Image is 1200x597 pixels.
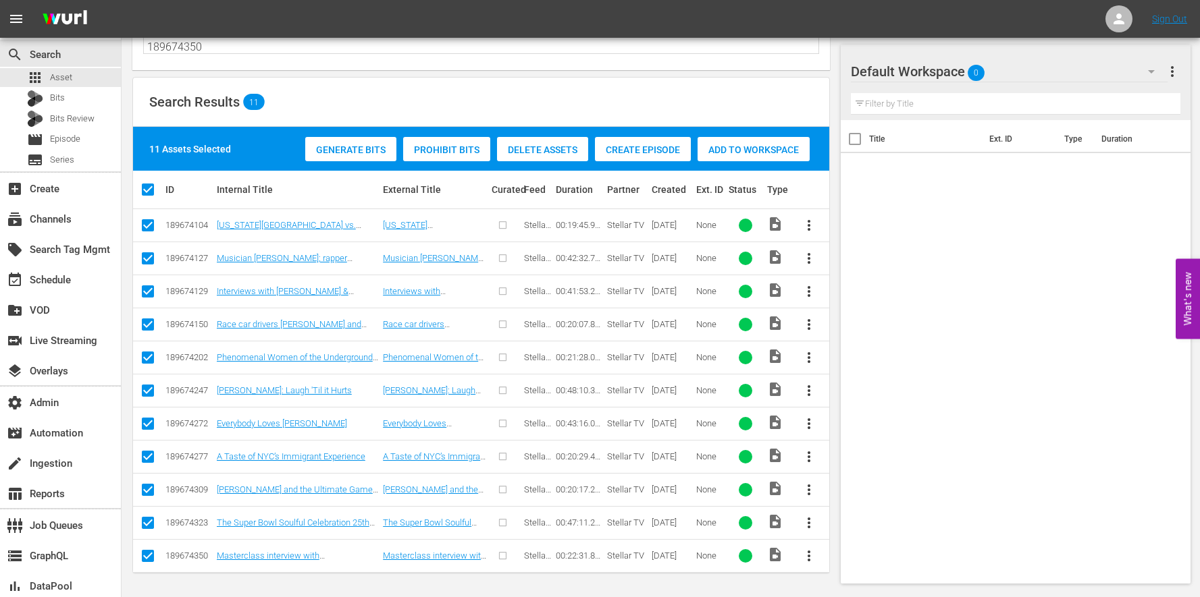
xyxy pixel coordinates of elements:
button: more_vert [793,341,825,374]
span: Stellar MRSS Feed [524,319,551,349]
span: Create Episode [595,144,691,155]
span: Stellar TV [607,253,644,263]
div: Feed [524,184,552,195]
span: Automation [7,425,23,441]
div: Bits Review [27,111,43,127]
button: more_vert [793,540,825,572]
button: more_vert [793,407,825,440]
span: Stellar MRSS Feed [524,484,551,515]
span: Stellar TV [607,220,644,230]
span: Reports [7,486,23,502]
button: more_vert [793,474,825,506]
div: 00:22:31.817 [556,550,603,561]
span: more_vert [1164,63,1180,80]
div: 189674277 [165,451,213,461]
div: 00:41:53.258 [556,286,603,296]
button: more_vert [793,242,825,275]
span: more_vert [801,482,817,498]
span: Video [767,447,783,463]
span: Bits Review [50,112,95,125]
button: more_vert [793,440,825,473]
div: 189674309 [165,484,213,494]
span: Stellar TV [607,484,644,494]
span: Stellar MRSS Feed [524,418,551,449]
div: 189674272 [165,418,213,428]
div: External Title [383,184,488,195]
span: Bits [50,91,65,105]
span: more_vert [801,449,817,465]
div: 00:47:11.232 [556,517,603,528]
a: Musician [PERSON_NAME]; rapper [PERSON_NAME] "[PERSON_NAME]" [PERSON_NAME]. [217,253,354,283]
span: more_vert [801,515,817,531]
span: 0 [968,59,985,87]
div: ID [165,184,213,195]
button: more_vert [793,308,825,341]
span: Schedule [7,272,23,288]
span: Stellar TV [607,517,644,528]
span: Stellar TV [607,319,644,329]
div: 00:43:16.060 [556,418,603,428]
span: Generate Bits [305,144,396,155]
div: [DATE] [652,418,692,428]
a: [PERSON_NAME] and the Ultimate Game Day Spread [383,484,488,505]
div: 189674202 [165,352,213,362]
div: None [696,220,724,230]
span: GraphQL [7,548,23,564]
div: [DATE] [652,253,692,263]
div: Duration [556,184,603,195]
div: None [696,319,724,329]
div: Default Workspace [851,53,1168,90]
a: Everybody Loves [PERSON_NAME] [383,418,452,438]
div: [DATE] [652,517,692,528]
span: Video [767,315,783,331]
span: Admin [7,395,23,411]
span: Stellar MRSS Feed [524,517,551,548]
a: Interviews with [PERSON_NAME] & [PERSON_NAME] [217,286,354,306]
div: Created [652,184,692,195]
div: [DATE] [652,451,692,461]
a: [US_STATE][GEOGRAPHIC_DATA] vs. [US_STATE] A&T University [383,220,486,250]
div: [DATE] [652,385,692,395]
div: Ext. ID [696,184,724,195]
a: Phenomenal Women of the Underground Railroad [217,352,378,372]
a: A Taste of NYC’s Immigrant Experience [383,451,488,472]
span: Video [767,513,783,530]
div: Bits [27,90,43,107]
button: more_vert [793,209,825,241]
span: more_vert [801,217,817,233]
a: Phenomenal Women of the Underground Railroad [383,352,488,372]
span: Stellar TV [607,550,644,561]
a: Race car drivers [PERSON_NAME] and [PERSON_NAME]; screenwriter [PERSON_NAME]; [383,319,464,370]
button: Add to Workspace [698,137,810,161]
span: more_vert [801,349,817,366]
span: more_vert [801,283,817,300]
span: Live Streaming [7,333,23,349]
div: 11 Assets Selected [149,142,231,156]
div: [DATE] [652,352,692,362]
a: [PERSON_NAME]: Laugh 'Til it Hurts [383,385,481,405]
th: Ext. ID [981,120,1056,158]
span: more_vert [801,250,817,266]
span: Stellar MRSS Feed [524,286,551,316]
span: menu [8,11,24,27]
div: Type [767,184,789,195]
div: [DATE] [652,550,692,561]
div: 189674247 [165,385,213,395]
th: Title [869,120,982,158]
span: Episode [50,132,80,146]
div: None [696,253,724,263]
span: Overlays [7,363,23,379]
span: Stellar MRSS Feed [524,550,551,581]
a: [US_STATE][GEOGRAPHIC_DATA] vs. [US_STATE] A&T University [217,220,361,240]
div: None [696,517,724,528]
span: Stellar TV [607,451,644,461]
button: Delete Assets [497,137,588,161]
div: 189674350 [165,550,213,561]
div: 189674104 [165,220,213,230]
span: Stellar TV [607,418,644,428]
span: Ingestion [7,455,23,472]
div: None [696,484,724,494]
a: Masterclass interview with [PERSON_NAME] [383,550,486,571]
span: Create [7,181,23,197]
span: Asset [50,71,72,84]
